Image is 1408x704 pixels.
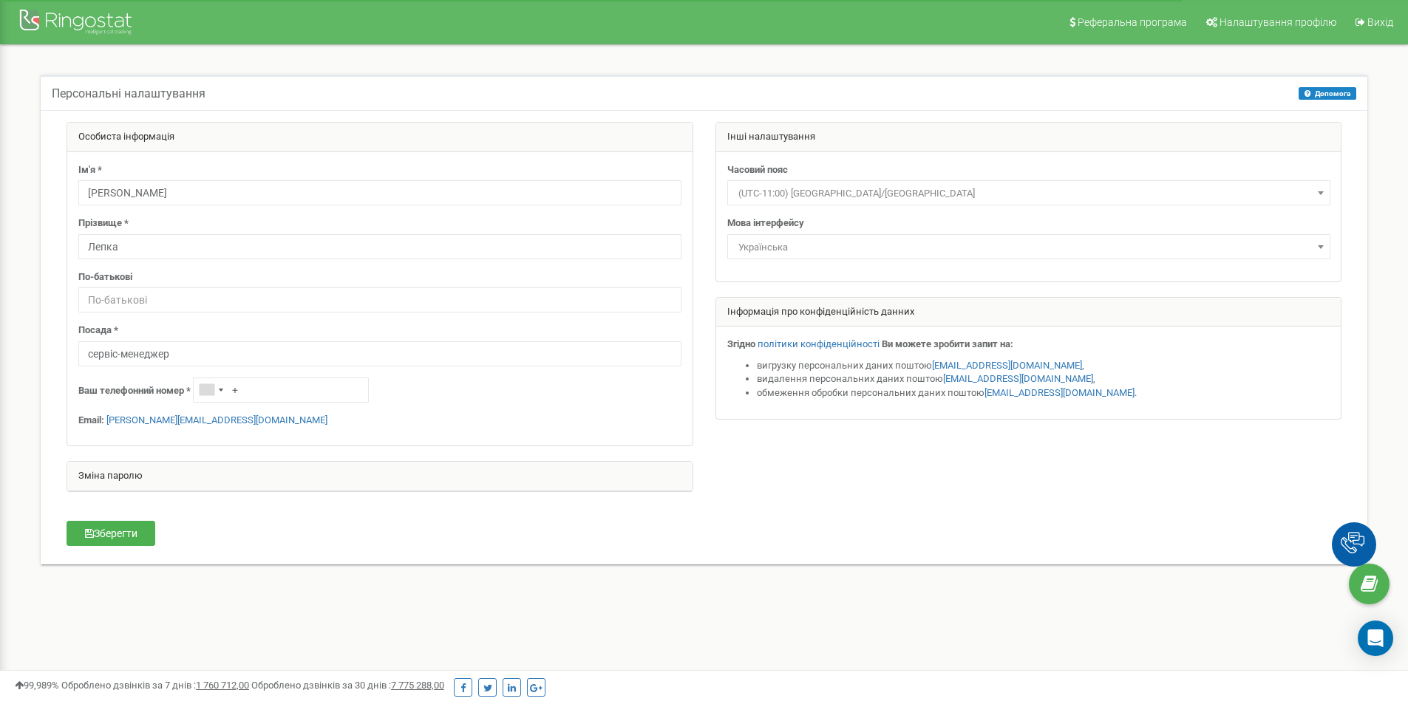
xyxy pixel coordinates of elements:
strong: Згідно [727,338,755,349]
button: Допомога [1299,87,1356,100]
div: Telephone country code [194,378,228,402]
span: Вихід [1367,16,1393,28]
input: Прізвище [78,234,681,259]
input: По-батькові [78,287,681,312]
span: Оброблено дзвінків за 30 днів : [251,680,444,691]
div: Зміна паролю [67,462,693,491]
div: Інші налаштування [716,123,1341,152]
u: 7 775 288,00 [391,680,444,691]
label: Прізвище * [78,216,129,230]
u: 1 760 712,00 [196,680,249,691]
a: [EMAIL_ADDRESS][DOMAIN_NAME] [932,360,1082,371]
span: Налаштування профілю [1220,16,1336,28]
div: Особиста інформація [67,123,693,152]
label: По-батькові [78,270,132,284]
li: обмеження обробки персональних даних поштою . [757,386,1330,400]
li: вигрузку персональних даних поштою , [757,359,1330,373]
label: Ім'я * [78,163,102,177]
span: Оброблено дзвінків за 7 днів : [61,680,249,691]
label: Мова інтерфейсу [727,216,804,230]
strong: Email: [78,414,104,426]
strong: Ви можете зробити запит на: [882,338,1013,349]
label: Часовий пояс [727,163,788,177]
span: Українська [732,237,1325,258]
span: (UTC-11:00) Pacific/Midway [732,183,1325,204]
span: Українська [727,234,1330,259]
span: Реферальна програма [1078,16,1187,28]
span: (UTC-11:00) Pacific/Midway [727,180,1330,205]
a: [EMAIL_ADDRESS][DOMAIN_NAME] [943,373,1093,384]
h5: Персональні налаштування [52,87,205,100]
li: видалення персональних даних поштою , [757,372,1330,386]
div: Open Intercom Messenger [1358,621,1393,656]
a: [EMAIL_ADDRESS][DOMAIN_NAME] [984,387,1135,398]
a: [PERSON_NAME][EMAIL_ADDRESS][DOMAIN_NAME] [106,414,327,426]
button: Зберегти [67,521,155,546]
span: 99,989% [15,680,59,691]
a: політики конфіденційності [758,338,880,349]
div: Інформація про конфіденційність данних [716,298,1341,327]
input: Посада [78,341,681,366]
label: Посада * [78,324,118,338]
label: Ваш телефонний номер * [78,384,191,398]
input: +1-800-555-55-55 [193,377,369,403]
input: Ім'я [78,180,681,205]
